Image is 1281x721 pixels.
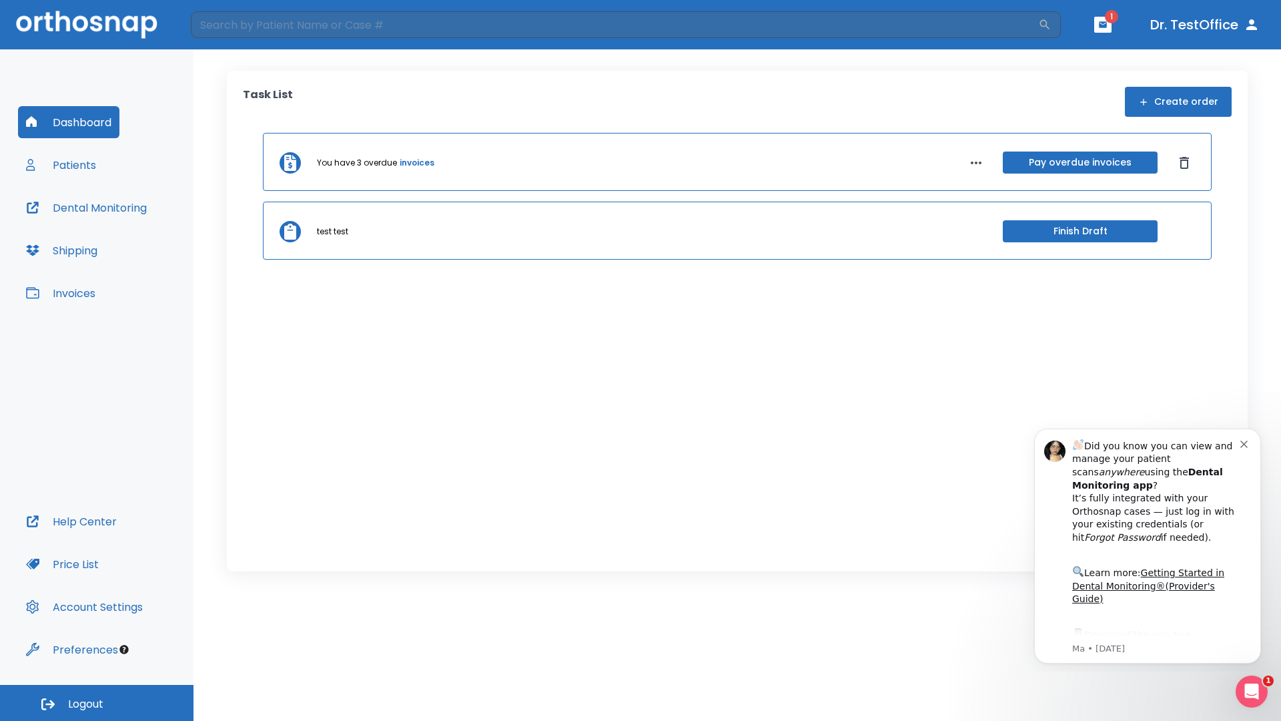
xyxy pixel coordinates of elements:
[58,213,177,237] a: App Store
[243,87,293,117] p: Task List
[226,21,237,31] button: Dismiss notification
[18,548,107,580] button: Price List
[18,505,125,537] button: Help Center
[1174,152,1195,174] button: Dismiss
[1236,676,1268,708] iframe: Intercom live chat
[1003,152,1158,174] button: Pay overdue invoices
[317,226,348,238] p: test test
[58,210,226,278] div: Download the app: | ​ Let us know if you need help getting started!
[400,157,434,169] a: invoices
[191,11,1038,38] input: Search by Patient Name or Case #
[68,697,103,712] span: Logout
[18,149,104,181] button: Patients
[317,157,397,169] p: You have 3 overdue
[1263,676,1274,686] span: 1
[18,192,155,224] button: Dental Monitoring
[18,277,103,309] button: Invoices
[18,234,105,266] button: Shipping
[1125,87,1232,117] button: Create order
[18,591,151,623] button: Account Settings
[1105,10,1118,23] span: 1
[118,644,130,656] div: Tooltip anchor
[58,226,226,238] p: Message from Ma, sent 7w ago
[1145,13,1265,37] button: Dr. TestOffice
[1003,220,1158,242] button: Finish Draft
[18,106,119,138] button: Dashboard
[18,634,126,666] button: Preferences
[16,11,157,38] img: Orthosnap
[1014,417,1281,672] iframe: Intercom notifications message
